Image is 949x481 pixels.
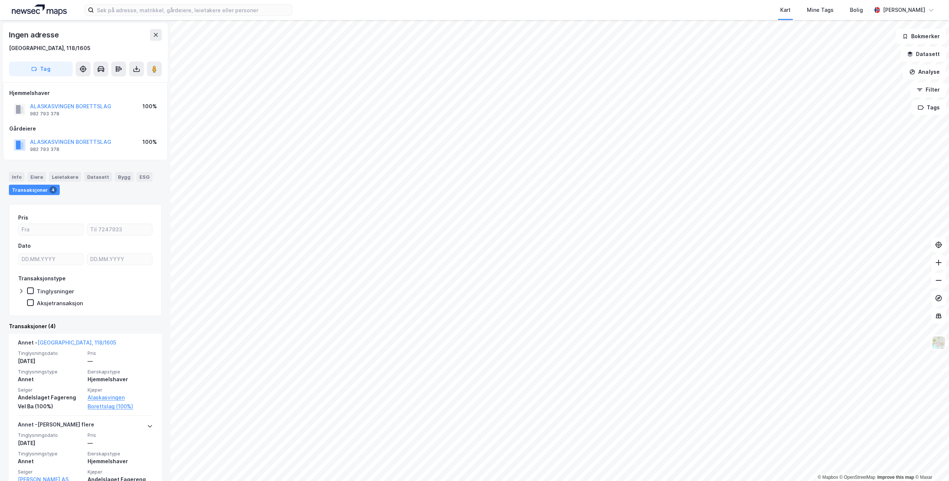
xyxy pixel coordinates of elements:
div: Transaksjoner [9,185,60,195]
span: Pris [88,350,153,356]
div: Tinglysninger [37,288,74,295]
input: DD.MM.YYYY [87,254,152,265]
div: Annet [18,375,83,384]
div: Datasett [84,172,112,182]
div: Annet - [18,338,116,350]
a: OpenStreetMap [840,475,876,480]
div: Eiere [27,172,46,182]
button: Filter [910,82,946,97]
div: Info [9,172,24,182]
div: [PERSON_NAME] [883,6,925,14]
div: Mine Tags [807,6,834,14]
div: Andelslaget Fagereng Vel Ba (100%) [18,393,83,411]
span: Tinglysningsdato [18,432,83,438]
a: Improve this map [877,475,914,480]
a: Mapbox [818,475,838,480]
div: Hjemmelshaver [88,375,153,384]
button: Tag [9,62,73,76]
div: [DATE] [18,357,83,366]
div: — [88,357,153,366]
div: Gårdeiere [9,124,161,133]
div: Bolig [850,6,863,14]
button: Datasett [901,47,946,62]
span: Tinglysningstype [18,369,83,375]
span: Eierskapstype [88,369,153,375]
span: Pris [88,432,153,438]
div: Kontrollprogram for chat [912,445,949,481]
div: Transaksjonstype [18,274,66,283]
span: Kjøper [88,387,153,393]
div: ESG [137,172,152,182]
div: Hjemmelshaver [9,89,161,98]
div: [GEOGRAPHIC_DATA], 118/1605 [9,44,91,53]
span: Kjøper [88,469,153,475]
div: Kart [780,6,791,14]
a: Alaskasvingen Borettslag (100%) [88,393,153,411]
span: Selger [18,469,83,475]
input: Søk på adresse, matrikkel, gårdeiere, leietakere eller personer [94,4,292,16]
div: Transaksjoner (4) [9,322,162,331]
div: Aksjetransaksjon [37,300,83,307]
div: Leietakere [49,172,81,182]
input: Til 7247933 [87,224,152,235]
div: 100% [142,102,157,111]
div: — [88,439,153,448]
div: 100% [142,138,157,146]
div: 982 793 378 [30,111,59,117]
img: logo.a4113a55bc3d86da70a041830d287a7e.svg [12,4,67,16]
input: Fra [19,224,83,235]
div: 982 793 378 [30,146,59,152]
div: Ingen adresse [9,29,60,41]
div: Pris [18,213,28,222]
span: Tinglysningsdato [18,350,83,356]
button: Bokmerker [896,29,946,44]
div: 4 [49,186,57,194]
span: Tinglysningstype [18,451,83,457]
span: Selger [18,387,83,393]
div: Dato [18,241,31,250]
div: Hjemmelshaver [88,457,153,466]
div: [DATE] [18,439,83,448]
button: Analyse [903,65,946,79]
input: DD.MM.YYYY [19,254,83,265]
img: Z [932,336,946,350]
button: Tags [912,100,946,115]
iframe: Chat Widget [912,445,949,481]
span: Eierskapstype [88,451,153,457]
div: Annet - [PERSON_NAME] flere [18,420,94,432]
div: Bygg [115,172,134,182]
div: Annet [18,457,83,466]
a: [GEOGRAPHIC_DATA], 118/1605 [37,339,116,346]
